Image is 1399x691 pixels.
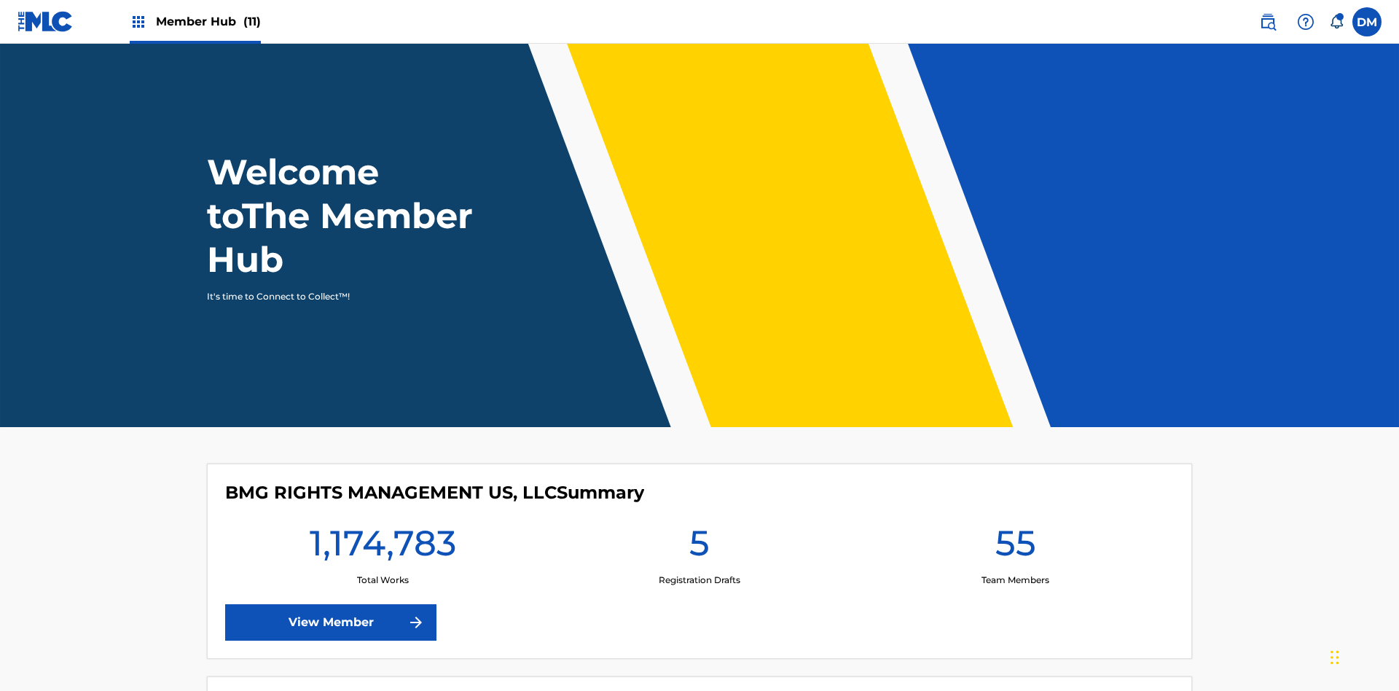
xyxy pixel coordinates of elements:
span: Member Hub [156,13,261,30]
p: Total Works [357,574,409,587]
span: (11) [243,15,261,28]
p: Registration Drafts [659,574,740,587]
img: search [1259,13,1277,31]
img: f7272a7cc735f4ea7f67.svg [407,614,425,631]
p: It's time to Connect to Collect™! [207,290,460,303]
img: MLC Logo [17,11,74,32]
h1: Welcome to The Member Hub [207,150,479,281]
a: Public Search [1253,7,1282,36]
div: Notifications [1329,15,1344,29]
h1: 1,174,783 [310,521,456,574]
img: Top Rightsholders [130,13,147,31]
img: help [1297,13,1314,31]
div: User Menu [1352,7,1382,36]
h1: 5 [689,521,710,574]
iframe: Chat Widget [1326,621,1399,691]
h1: 55 [995,521,1036,574]
h4: BMG RIGHTS MANAGEMENT US, LLC [225,482,644,504]
p: Team Members [981,574,1049,587]
div: Drag [1331,636,1339,679]
a: View Member [225,604,436,641]
div: Help [1291,7,1320,36]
